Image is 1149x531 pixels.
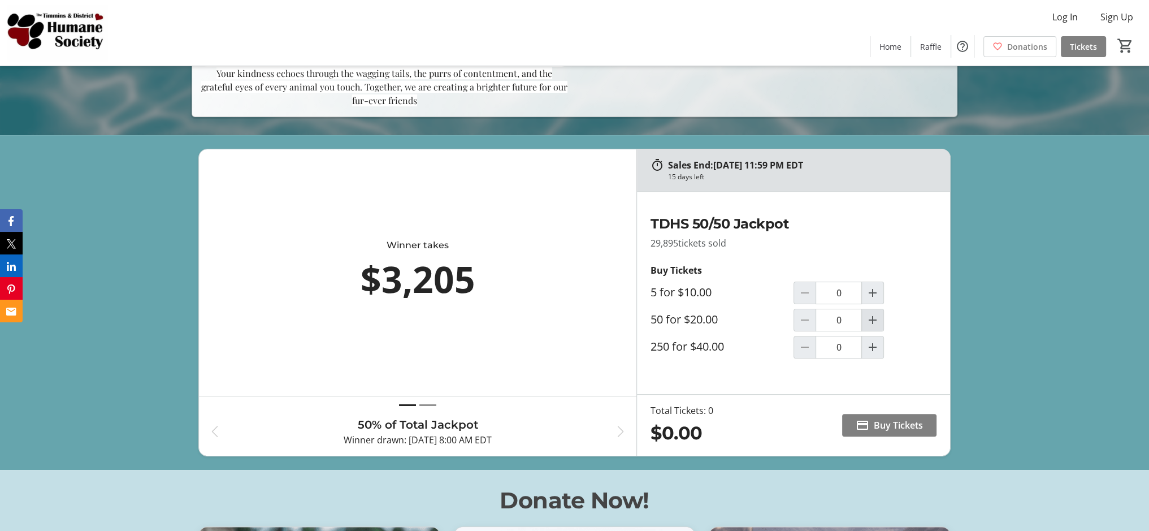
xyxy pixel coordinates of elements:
span: [DATE] 11:59 PM EDT [713,159,803,171]
button: Draw 1 [399,399,416,412]
div: Winner takes [249,239,587,252]
div: 15 days left [668,172,704,182]
a: Donations [983,36,1056,57]
button: Increment by one [862,336,883,358]
span: Donate Now! [500,486,649,514]
button: Increment by one [862,309,883,331]
button: Draw 2 [419,399,436,412]
span: Donations [1007,41,1047,53]
span: Buy Tickets [874,418,923,432]
div: Total Tickets: 0 [651,404,713,417]
button: Buy Tickets [842,414,936,437]
span: Sign Up [1100,10,1133,24]
span: Sales End: [668,159,713,171]
label: 50 for $20.00 [651,313,718,326]
h2: TDHS 50/50 Jackpot [651,214,936,234]
a: Tickets [1061,36,1106,57]
strong: Buy Tickets [651,264,702,277]
button: Sign Up [1091,8,1142,26]
span: Raffle [920,41,942,53]
span: Tickets [1070,41,1097,53]
span: Home [879,41,901,53]
h3: 50% of Total Jackpot [231,416,605,433]
a: Home [870,36,910,57]
p: Winner drawn: [DATE] 8:00 AM EDT [231,433,605,447]
div: $3,205 [249,252,587,306]
img: Timmins and District Humane Society's Logo [7,5,107,61]
span: Log In [1052,10,1078,24]
button: Cart [1115,36,1135,56]
a: Raffle [911,36,951,57]
button: Help [951,35,974,58]
span: Your kindness echoes through the wagging tails, the purrs of contentment, and the grateful eyes o... [201,67,567,106]
button: Log In [1043,8,1087,26]
label: 5 for $10.00 [651,286,712,299]
button: Increment by one [862,282,883,304]
p: 29,895 tickets sold [651,236,936,250]
div: $0.00 [651,420,713,447]
label: 250 for $40.00 [651,340,724,353]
